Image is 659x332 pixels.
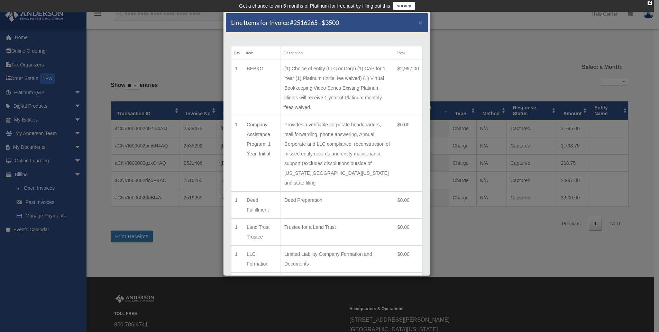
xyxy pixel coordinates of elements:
[281,116,394,191] td: Provides a verifiable corporate headquarters, mail forwarding, phone answering, Annual Corporate ...
[239,2,390,10] div: Get a chance to win 6 months of Platinum for free just by filling out this
[394,60,422,116] td: $2,997.00
[243,191,281,218] td: Deed Fulfillment
[394,272,422,299] td: $0.00
[231,60,243,116] td: 1
[243,245,281,272] td: LLC Formation
[648,1,652,5] div: close
[394,245,422,272] td: $0.00
[393,2,415,10] a: survey
[394,116,422,191] td: $0.00
[281,218,394,245] td: Trustee for a Land Trust
[243,60,281,116] td: BEBKG
[231,18,339,27] h5: Line Items for Invoice #2516265 - $3500
[231,191,243,218] td: 1
[394,218,422,245] td: $0.00
[231,245,243,272] td: 1
[231,46,243,60] th: Qty
[394,191,422,218] td: $0.00
[281,272,394,299] td: For use on event offers, to replace the existing land trust bonus item.
[281,46,394,60] th: Description
[418,18,423,26] span: ×
[243,272,281,299] td: PRT
[281,60,394,116] td: (1) Choice of entity (LLC or Corp) (1) CAP for 1 Year (1) Platinum (initial fee waived) (1) Virtu...
[243,46,281,60] th: Item
[231,272,243,299] td: 1
[281,191,394,218] td: Deed Preparation
[231,218,243,245] td: 1
[231,116,243,191] td: 1
[394,46,422,60] th: Total
[281,245,394,272] td: Limited Liability Company Formation and Documents
[418,19,423,26] button: Close
[243,116,281,191] td: Company Assistance Program, 1 Year, Initial
[243,218,281,245] td: Land Trust Trustee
